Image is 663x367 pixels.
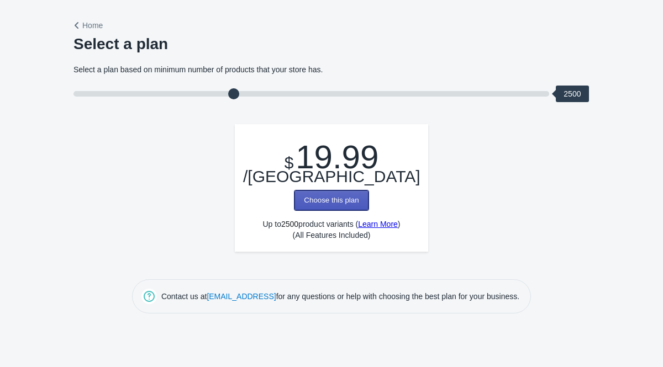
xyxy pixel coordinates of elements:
a: [EMAIL_ADDRESS] [207,292,276,301]
a: Choose this plan [294,195,368,204]
span: 19.99 [296,139,378,175]
div: Up to product variants ( ) (All Features Included) [235,124,428,252]
h1: Select a plan [73,35,168,53]
a: Learn More [358,220,398,228]
span: 2500 [556,86,589,102]
span: Home [82,20,103,31]
span: 2500 [281,219,298,230]
a: Home [71,15,107,35]
label: Select a plan based on minimum number of products that your store has. [73,64,323,75]
span: $ [285,153,294,172]
div: Contact us at for any questions or help with choosing the best plan for your business. [161,290,519,303]
span: /[GEOGRAPHIC_DATA] [243,167,420,185]
button: Choose this plan [294,190,368,210]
